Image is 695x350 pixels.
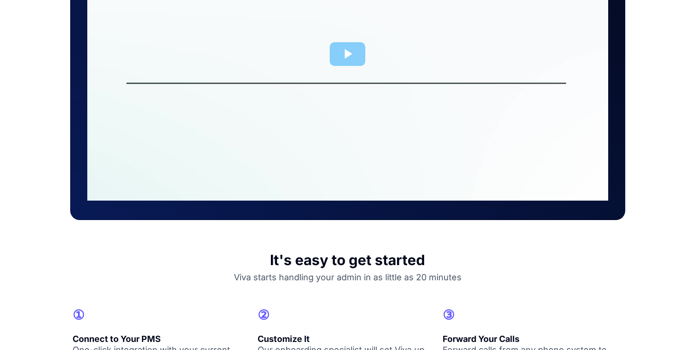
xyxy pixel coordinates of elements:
[443,306,623,323] h1: ③
[73,251,623,269] h1: It's easy to get started
[73,306,253,323] h1: ①
[73,272,623,283] h2: Viva starts handling your admin in as little as 20 minutes
[258,334,310,344] strong: Customize It
[258,306,438,323] h1: ②
[73,334,161,344] strong: Connect to Your PMS
[443,334,519,344] strong: Forward Your Calls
